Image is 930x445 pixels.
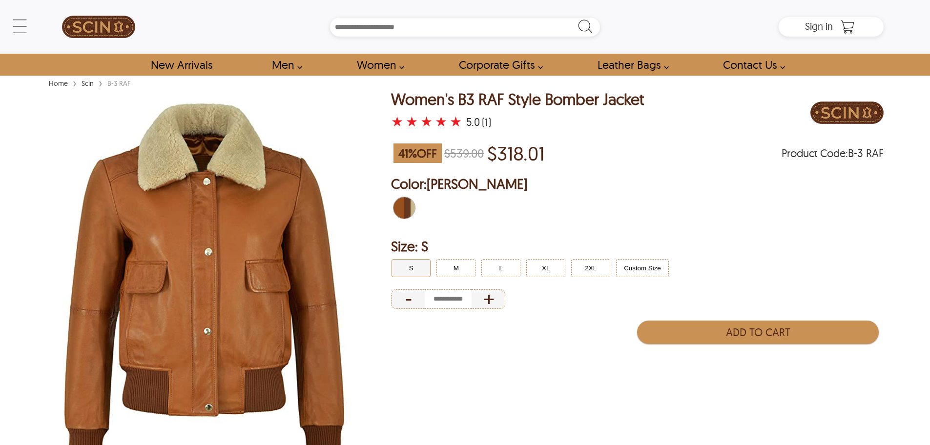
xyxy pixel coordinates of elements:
div: B-3 RAF [105,79,133,88]
strike: $539.00 [444,146,484,161]
div: 5.0 [466,117,480,127]
a: Home [46,79,70,88]
a: contact-us [712,54,790,76]
a: Shopping Cart [838,20,857,34]
div: Tan Brown [391,195,417,221]
button: Add to Cart [637,321,878,344]
a: Shop Women Leather Jackets [346,54,410,76]
label: 5 rating [450,117,462,126]
span: Sign in [805,20,833,32]
span: › [73,74,77,91]
h1: Women's B3 RAF Style Bomber Jacket [391,91,644,108]
div: Decrease Quantity of Item [391,289,425,309]
label: 3 rating [420,117,433,126]
div: (1) [482,117,491,127]
button: Click to select 2XL [571,259,610,277]
label: 2 rating [406,117,418,126]
a: Sign in [805,23,833,31]
span: › [99,74,103,91]
h2: Selected Color: by Tan Brown [391,174,884,194]
button: Click to select Custom Size [616,259,669,277]
img: SCIN [62,5,135,49]
a: Women's B3 RAF Style Bomber Jacket with a 5 Star Rating and 1 Product Review } [391,115,464,129]
button: Click to select M [436,259,475,277]
button: Click to select XL [526,259,565,277]
button: Click to select S [392,259,431,277]
a: SCIN [46,5,151,49]
h2: Selected Filter by Size: S [391,237,884,256]
span: Product Code: B-3 RAF [782,148,884,158]
a: Brand Logo PDP Image [810,91,884,137]
label: 4 rating [435,117,447,126]
span: 41 % OFF [393,143,442,163]
button: Click to select L [481,259,520,277]
label: 1 rating [391,117,403,126]
a: Shop Leather Corporate Gifts [448,54,548,76]
a: Shop New Arrivals [140,54,223,76]
a: Shop Leather Bags [586,54,674,76]
div: Increase Quantity of Item [472,289,505,309]
span: [PERSON_NAME] [427,175,528,192]
a: shop men's leather jackets [261,54,308,76]
img: Brand Logo PDP Image [810,91,884,135]
p: Price of $318.01 [487,142,544,164]
a: Scin [79,79,96,88]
